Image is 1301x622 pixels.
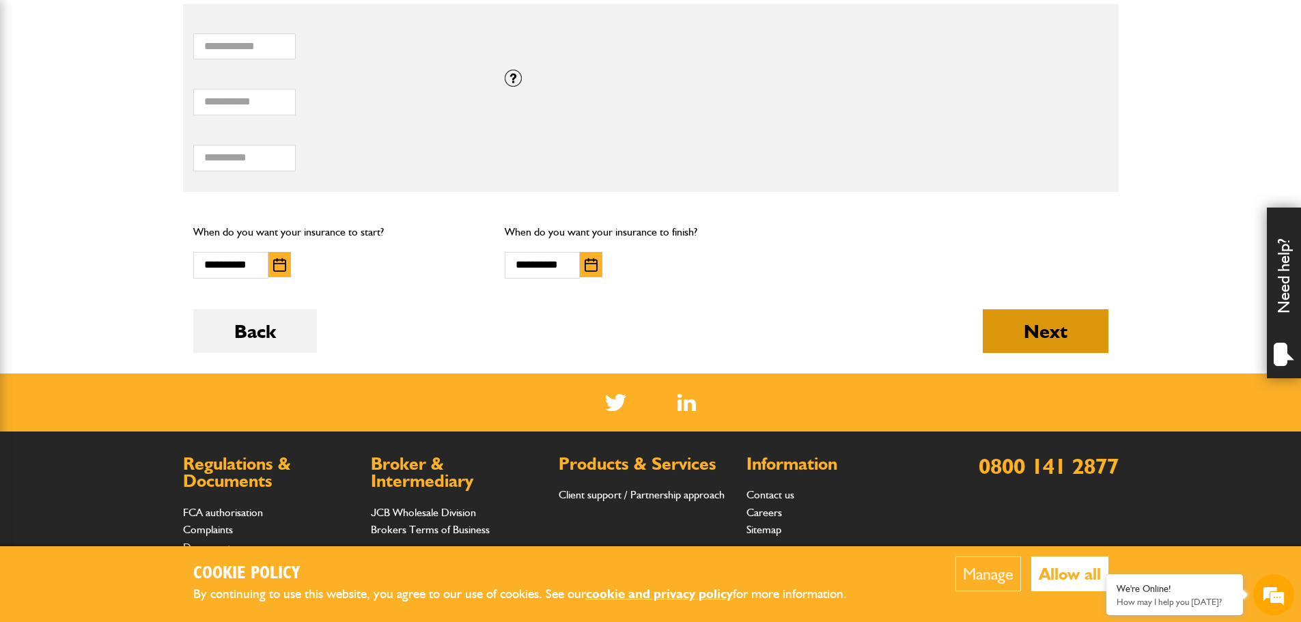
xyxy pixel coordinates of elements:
[605,394,626,411] img: Twitter
[586,586,733,602] a: cookie and privacy policy
[677,394,696,411] a: LinkedIn
[1117,597,1233,607] p: How may I help you today?
[1031,556,1108,591] button: Allow all
[677,394,696,411] img: Linked In
[193,584,869,605] p: By continuing to use this website, you agree to our use of cookies. See our for more information.
[746,506,782,519] a: Careers
[371,506,476,519] a: JCB Wholesale Division
[18,126,249,156] input: Enter your last name
[585,258,598,272] img: Choose date
[955,556,1021,591] button: Manage
[1267,208,1301,378] div: Need help?
[505,223,796,241] p: When do you want your insurance to finish?
[371,455,545,490] h2: Broker & Intermediary
[559,455,733,473] h2: Products & Services
[983,309,1108,353] button: Next
[979,453,1119,479] a: 0800 141 2877
[23,76,57,95] img: d_20077148190_company_1631870298795_20077148190
[186,421,248,439] em: Start Chat
[559,488,725,501] a: Client support / Partnership approach
[1117,583,1233,595] div: We're Online!
[193,563,869,584] h2: Cookie Policy
[71,76,229,94] div: Chat with us now
[371,523,490,536] a: Brokers Terms of Business
[224,7,257,40] div: Minimize live chat window
[193,223,485,241] p: When do you want your insurance to start?
[18,167,249,197] input: Enter your email address
[273,258,286,272] img: Choose date
[183,523,233,536] a: Complaints
[746,455,921,473] h2: Information
[18,207,249,237] input: Enter your phone number
[183,455,357,490] h2: Regulations & Documents
[193,309,317,353] button: Back
[18,247,249,409] textarea: Type your message and hit 'Enter'
[183,506,263,519] a: FCA authorisation
[746,488,794,501] a: Contact us
[183,541,235,554] a: Documents
[746,523,781,536] a: Sitemap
